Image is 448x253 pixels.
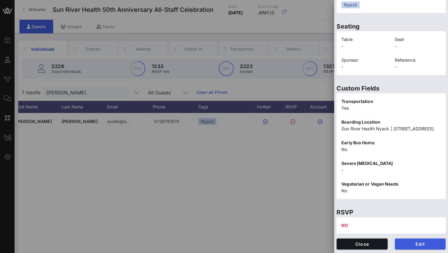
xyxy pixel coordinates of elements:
p: Early Bus Home [341,139,441,146]
div: Nyack [341,2,360,8]
button: Edit [395,238,446,249]
p: No [341,146,441,153]
span: Edit [400,241,441,247]
p: Boarding Location [341,119,441,125]
p: - [395,63,441,70]
p: Sponsor [341,57,388,63]
p: Sun River Health Nyack | [STREET_ADDRESS] [341,125,441,132]
p: Seat [395,36,441,43]
button: Close [337,238,388,249]
p: No [341,187,441,194]
p: Severe [MEDICAL_DATA] [341,160,441,167]
p: Seating [337,22,446,31]
p: Transportation [341,98,441,105]
p: - [395,43,441,50]
p: Custom Fields [337,84,446,93]
p: Yes [341,105,441,111]
p: - [341,43,388,50]
p: Vegetarian or Vegan Needs [341,181,441,187]
p: - [341,63,388,70]
span: NO [341,223,348,228]
p: RSVP [337,207,446,217]
p: Reference [395,57,441,63]
p: - [341,167,441,173]
span: Close [341,241,383,247]
p: Table [341,36,388,43]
